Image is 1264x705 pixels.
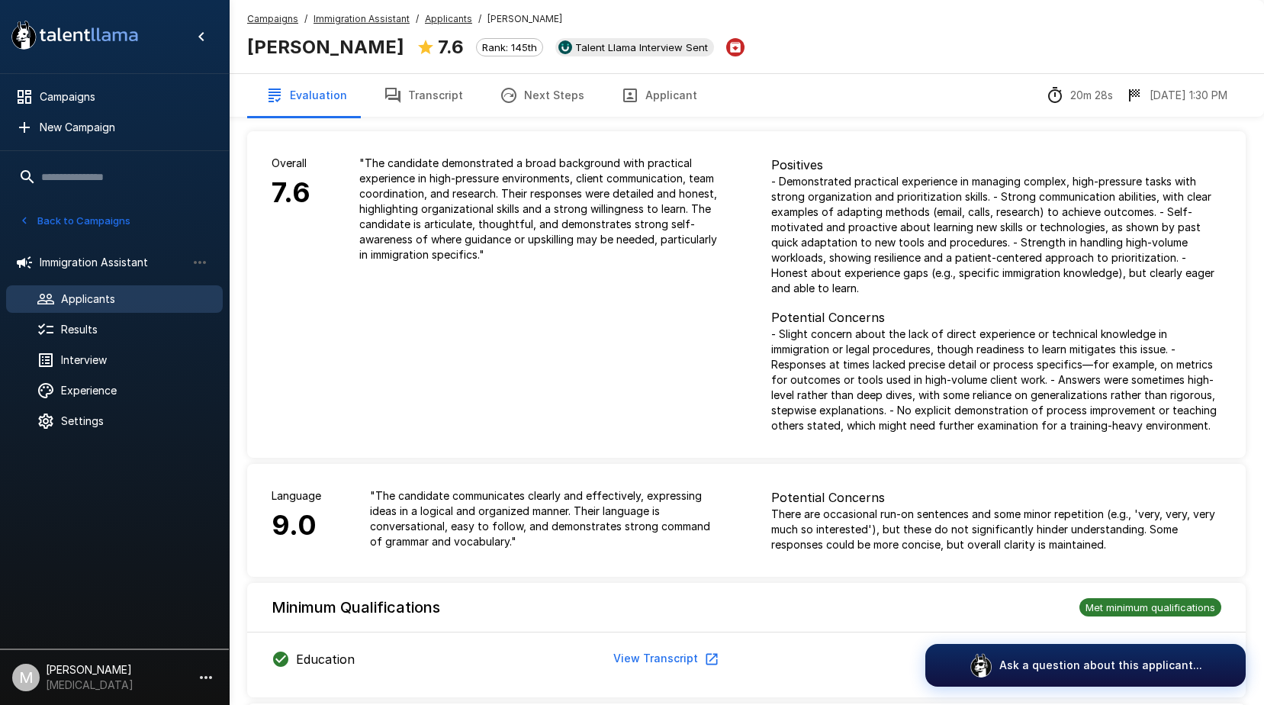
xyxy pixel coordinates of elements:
[304,11,307,27] span: /
[438,36,464,58] b: 7.6
[1070,88,1113,103] p: 20m 28s
[771,488,1222,507] p: Potential Concerns
[607,645,722,673] button: View Transcript
[365,74,481,117] button: Transcript
[272,488,321,504] p: Language
[370,488,722,549] p: " The candidate communicates clearly and effectively, expressing ideas in a logical and organized...
[999,658,1202,673] p: Ask a question about this applicant...
[558,40,572,54] img: ukg_logo.jpeg
[1079,601,1221,613] span: Met minimum qualifications
[247,13,298,24] u: Campaigns
[487,11,562,27] span: [PERSON_NAME]
[272,504,321,548] h6: 9.0
[314,13,410,24] u: Immigration Assistant
[555,38,714,56] div: View profile in UKG
[1150,88,1227,103] p: [DATE] 1:30 PM
[771,156,1222,174] p: Positives
[925,644,1246,687] button: Ask a question about this applicant...
[771,327,1222,433] p: - Slight concern about the lack of direct experience or technical knowledge in immigration or leg...
[425,13,472,24] u: Applicants
[1046,86,1113,105] div: The time between starting and completing the interview
[272,156,310,171] p: Overall
[569,41,714,53] span: Talent Llama Interview Sent
[272,595,440,620] h6: Minimum Qualifications
[726,38,745,56] button: Archive Applicant
[478,11,481,27] span: /
[969,653,993,678] img: logo_glasses@2x.png
[771,174,1222,296] p: - Demonstrated practical experience in managing complex, high-pressure tasks with strong organiza...
[481,74,603,117] button: Next Steps
[771,308,1222,327] p: Potential Concerns
[477,41,542,53] span: Rank: 145th
[296,650,355,668] p: Education
[247,74,365,117] button: Evaluation
[416,11,419,27] span: /
[247,36,404,58] b: [PERSON_NAME]
[272,171,310,215] h6: 7.6
[771,507,1222,552] p: There are occasional run-on sentences and some minor repetition (e.g., 'very, very, very much so ...
[603,74,716,117] button: Applicant
[1125,86,1227,105] div: The date and time when the interview was completed
[359,156,722,262] p: " The candidate demonstrated a broad background with practical experience in high-pressure enviro...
